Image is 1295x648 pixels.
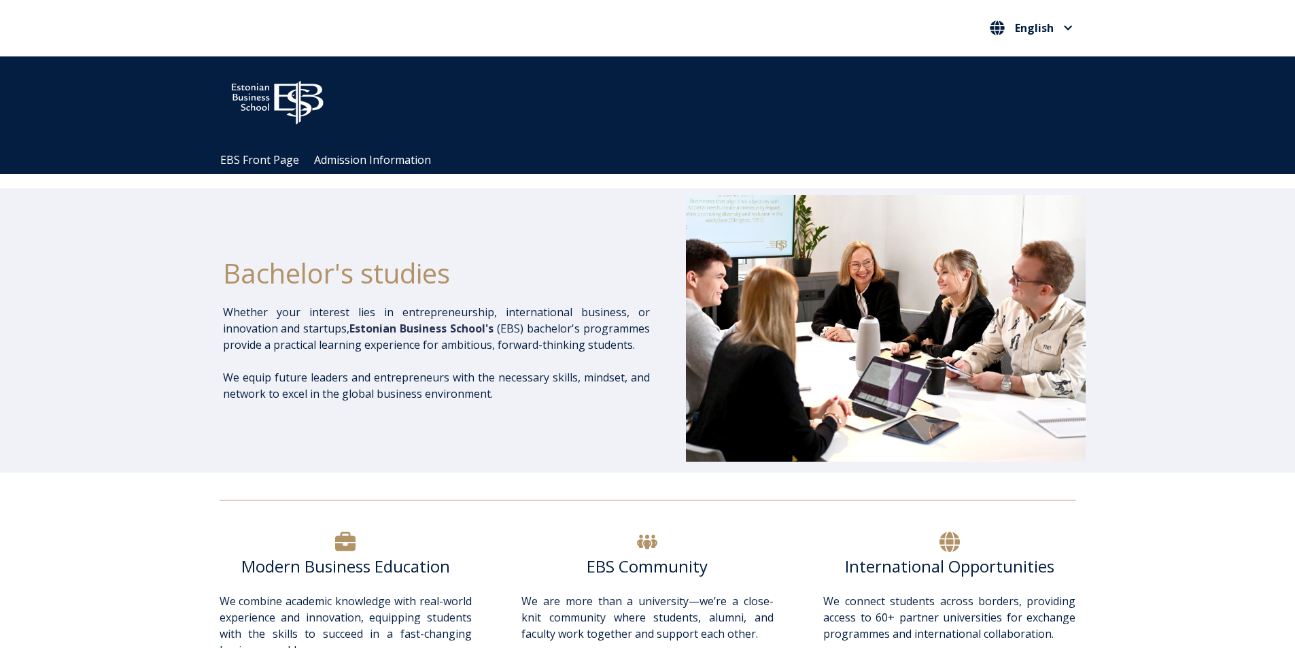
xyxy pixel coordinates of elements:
[220,152,299,167] a: EBS Front Page
[823,593,1075,642] p: We connect students across borders, providing access to 60+ partner universities for exchange pro...
[1015,22,1054,33] span: English
[223,369,650,402] p: We equip future leaders and entrepreneurs with the necessary skills, mindset, and network to exce...
[823,556,1075,577] h6: International Opportunities
[521,556,774,577] h6: EBS Community
[349,321,494,336] span: Estonian Business School's
[223,304,650,353] p: Whether your interest lies in entrepreneurship, international business, or innovation and startup...
[314,152,431,167] a: Admission Information
[220,556,472,577] h6: Modern Business Education
[597,94,764,109] span: Community for Growth and Resp
[223,256,650,290] h1: Bachelor's studies
[986,17,1076,39] button: English
[986,17,1076,39] nav: Select your language
[220,70,335,129] img: ebs_logo2016_white
[686,195,1086,462] img: Bachelor's at EBS
[213,146,1097,174] div: Navigation Menu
